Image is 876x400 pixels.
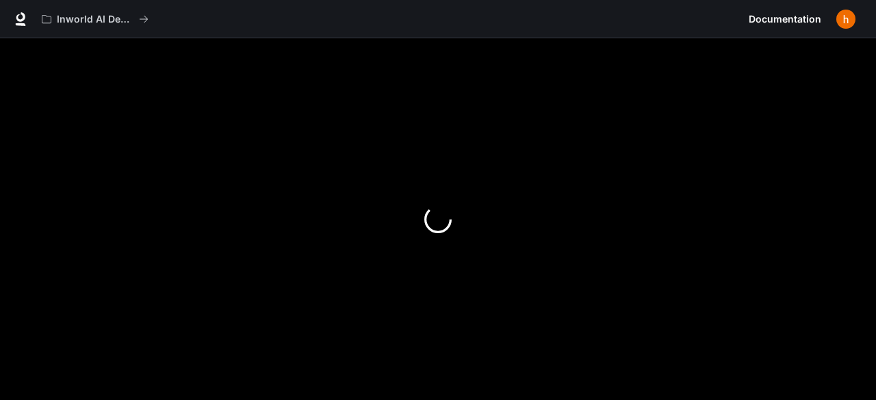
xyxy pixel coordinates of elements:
[57,14,133,25] p: Inworld AI Demos
[743,5,827,33] a: Documentation
[749,11,821,28] span: Documentation
[36,5,155,33] button: All workspaces
[832,5,860,33] button: User avatar
[836,10,855,29] img: User avatar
